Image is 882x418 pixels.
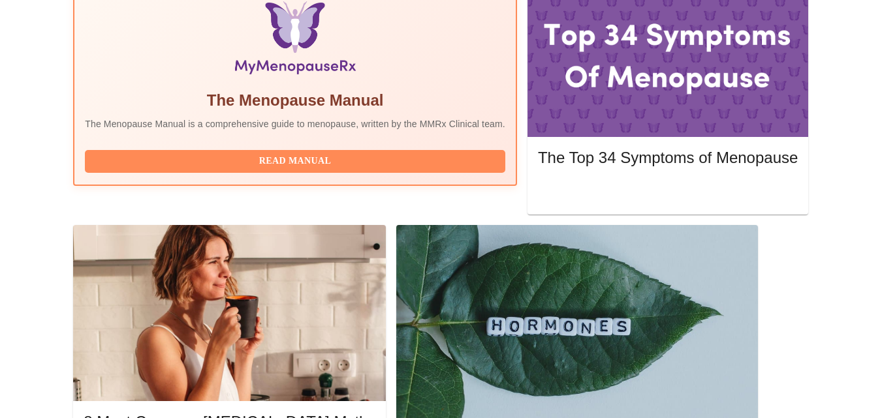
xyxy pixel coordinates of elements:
span: Read More [551,184,785,200]
span: Read Manual [98,153,492,170]
p: The Menopause Manual is a comprehensive guide to menopause, written by the MMRx Clinical team. [85,117,505,130]
button: Read Manual [85,150,505,173]
h5: The Top 34 Symptoms of Menopause [538,147,798,168]
a: Read More [538,185,801,196]
h5: The Menopause Manual [85,90,505,111]
button: Read More [538,181,798,203]
a: Read Manual [85,155,509,166]
img: Menopause Manual [151,1,438,80]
